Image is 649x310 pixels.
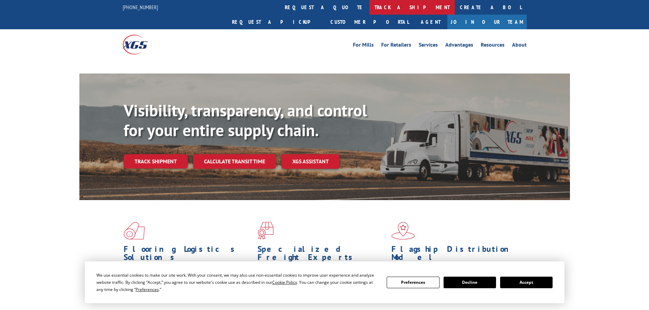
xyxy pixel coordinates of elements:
[281,154,340,169] a: XGS ASSISTANT
[381,42,411,50] a: For Retailers
[258,245,386,265] h1: Specialized Freight Experts
[124,245,252,265] h1: Flooring Logistics Solutions
[325,15,414,29] a: Customer Portal
[96,272,378,293] div: We use essential cookies to make our site work. With your consent, we may also use non-essential ...
[391,245,520,265] h1: Flagship Distribution Model
[193,154,276,169] a: Calculate transit time
[387,277,439,288] button: Preferences
[444,277,496,288] button: Decline
[136,287,159,292] span: Preferences
[124,222,145,240] img: xgs-icon-total-supply-chain-intelligence-red
[124,100,367,141] b: Visibility, transparency, and control for your entire supply chain.
[414,15,447,29] a: Agent
[123,4,158,11] a: [PHONE_NUMBER]
[258,222,274,240] img: xgs-icon-focused-on-flooring-red
[500,277,553,288] button: Accept
[85,261,565,303] div: Cookie Consent Prompt
[353,42,374,50] a: For Mills
[391,222,415,240] img: xgs-icon-flagship-distribution-model-red
[512,42,527,50] a: About
[445,42,473,50] a: Advantages
[481,42,505,50] a: Resources
[227,15,325,29] a: Request a pickup
[419,42,438,50] a: Services
[124,154,188,168] a: Track shipment
[447,15,527,29] a: Join Our Team
[272,279,297,285] span: Cookie Policy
